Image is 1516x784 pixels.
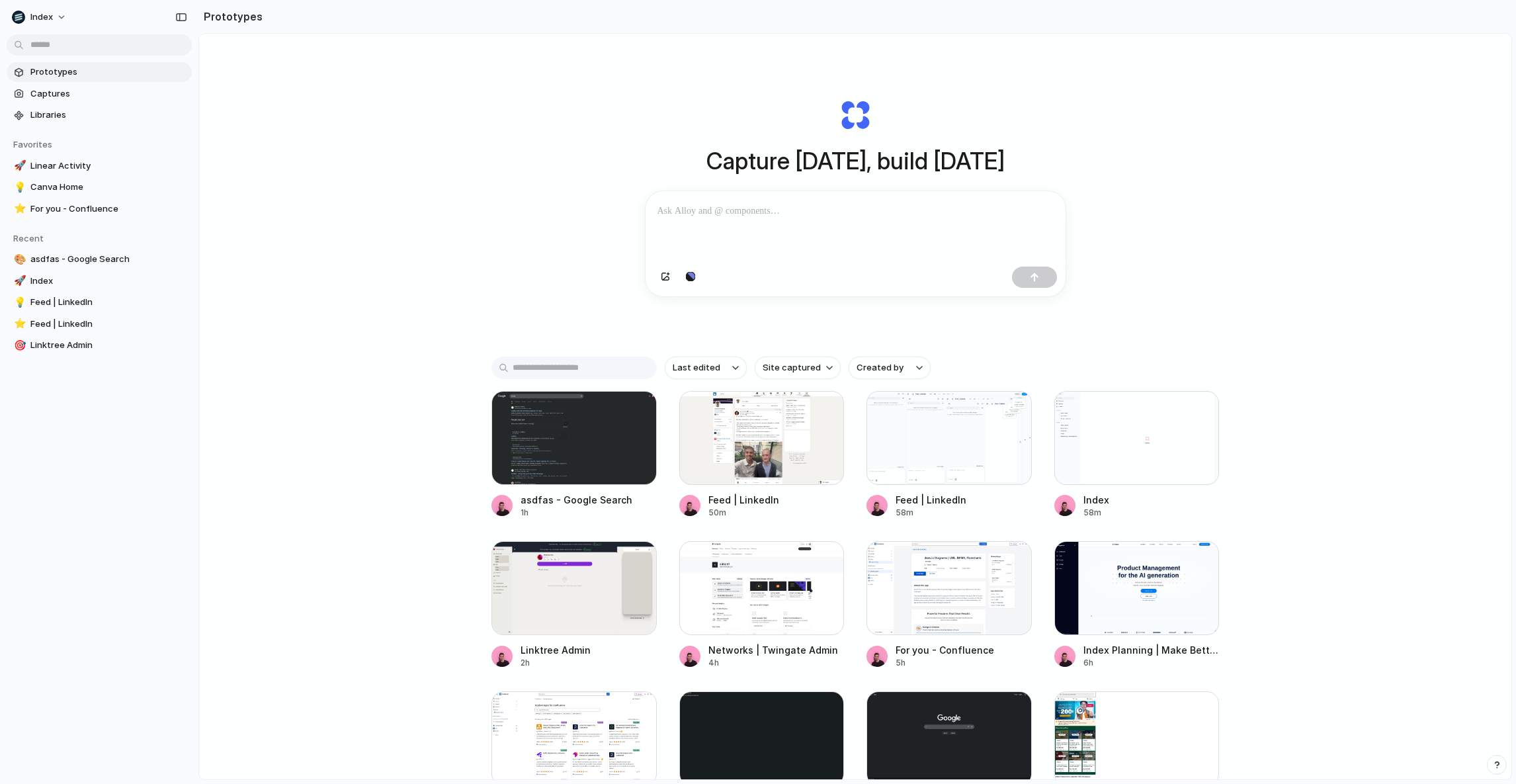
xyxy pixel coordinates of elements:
a: 🚀Index [7,271,192,291]
span: Favorites [13,139,52,150]
div: 💡 [14,180,23,195]
a: 💡Feed | LinkedIn [7,292,192,312]
div: 💡 [14,295,23,310]
div: 🎨 [14,252,23,267]
h2: Prototypes [198,9,263,24]
div: 58m [1083,507,1109,519]
div: Networks | Twingate Admin [708,643,838,657]
a: Linktree AdminLinktree Admin2h [491,541,657,669]
div: Feed | LinkedIn [708,493,779,507]
a: For you - ConfluenceFor you - Confluence5h [866,541,1032,669]
button: Index [7,7,73,28]
span: Prototypes [30,65,187,79]
a: IndexIndex58m [1054,391,1220,519]
a: ⭐Feed | LinkedIn [7,314,192,334]
span: Linktree Admin [30,339,187,352]
button: 💡 [12,296,25,309]
div: ⭐ [14,201,23,216]
button: Last edited [665,357,747,379]
button: 🎨 [12,253,25,266]
span: Libraries [30,109,187,122]
a: asdfas - Google Searchasdfas - Google Search1h [491,391,657,519]
a: Index Planning | Make Better Product DecisionsIndex Planning | Make Better Product Decisions6h [1054,541,1220,669]
button: 🎯 [12,339,25,352]
a: 💡Canva Home [7,177,192,197]
h1: Capture [DATE], build [DATE] [706,144,1005,179]
a: 🚀Linear Activity [7,156,192,176]
div: 6h [1083,657,1220,669]
div: 🎯 [14,338,23,353]
div: 🚀 [14,273,23,288]
div: 50m [708,507,779,519]
span: Index [30,275,187,288]
div: asdfas - Google Search [521,493,632,507]
div: 🚀 [14,158,23,173]
div: Index Planning | Make Better Product Decisions [1083,643,1220,657]
a: ⭐For you - Confluence [7,199,192,219]
a: Networks | Twingate AdminNetworks | Twingate Admin4h [679,541,845,669]
span: Recent [13,233,44,243]
a: 🎨asdfas - Google Search [7,249,192,269]
a: Libraries [7,105,192,125]
span: Canva Home [30,181,187,194]
span: Last edited [673,361,720,374]
span: asdfas - Google Search [30,253,187,266]
a: Feed | LinkedInFeed | LinkedIn58m [866,391,1032,519]
span: For you - Confluence [30,202,187,216]
button: 💡 [12,181,25,194]
div: Linktree Admin [521,643,591,657]
span: Site captured [763,361,821,374]
button: Created by [849,357,931,379]
button: ⭐ [12,202,25,216]
a: Captures [7,84,192,104]
a: Feed | LinkedInFeed | LinkedIn50m [679,391,845,519]
a: 🎯Linktree Admin [7,335,192,355]
span: Feed | LinkedIn [30,318,187,331]
button: Site captured [755,357,841,379]
div: For you - Confluence [896,643,994,657]
a: Prototypes [7,62,192,82]
div: ⭐ [14,316,23,331]
button: 🚀 [12,159,25,173]
div: Index [1083,493,1109,507]
div: 1h [521,507,632,519]
span: Index [30,11,53,24]
div: 5h [896,657,994,669]
div: 2h [521,657,591,669]
span: Feed | LinkedIn [30,296,187,309]
div: Feed | LinkedIn [896,493,966,507]
button: ⭐ [12,318,25,331]
span: Captures [30,87,187,101]
div: 4h [708,657,838,669]
span: Linear Activity [30,159,187,173]
div: 58m [896,507,966,519]
button: 🚀 [12,275,25,288]
span: Created by [857,361,904,374]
